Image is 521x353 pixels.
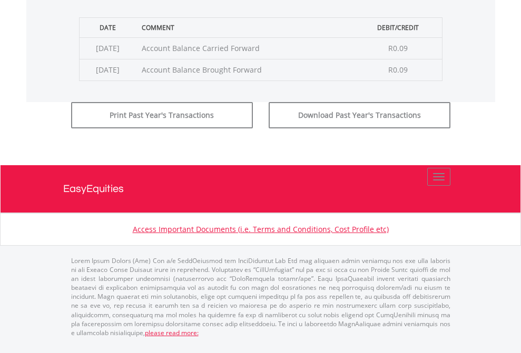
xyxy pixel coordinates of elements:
th: Date [79,17,136,37]
a: please read more: [145,328,199,337]
td: Account Balance Brought Forward [136,59,355,80]
th: Comment [136,17,355,37]
td: [DATE] [79,37,136,59]
td: [DATE] [79,59,136,80]
span: R0.09 [388,65,408,75]
th: Debit/Credit [355,17,442,37]
a: Access Important Documents (i.e. Terms and Conditions, Cost Profile etc) [133,224,389,234]
td: Account Balance Carried Forward [136,37,355,59]
button: Download Past Year's Transactions [269,102,450,128]
a: EasyEquities [63,165,458,213]
span: R0.09 [388,43,408,53]
button: Print Past Year's Transactions [71,102,253,128]
p: Lorem Ipsum Dolors (Ame) Con a/e SeddOeiusmod tem InciDiduntut Lab Etd mag aliquaen admin veniamq... [71,256,450,337]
